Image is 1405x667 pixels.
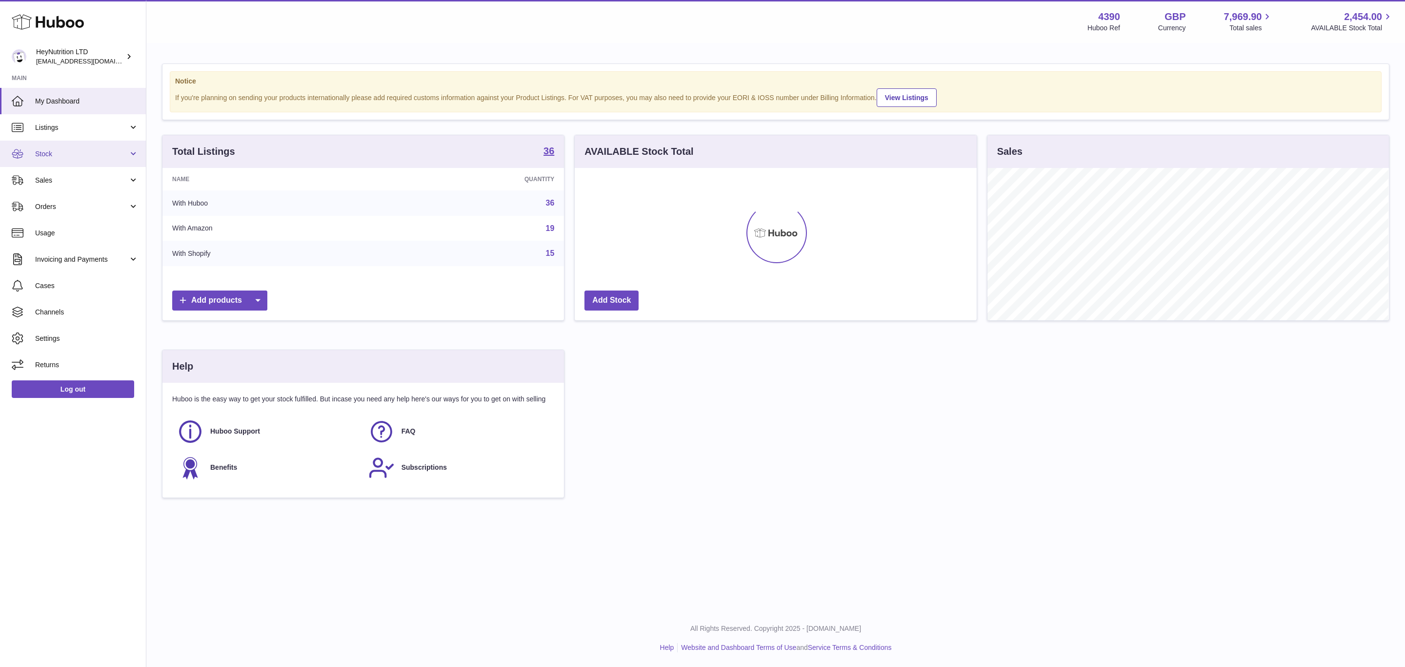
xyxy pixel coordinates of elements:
a: Huboo Support [177,418,359,445]
strong: GBP [1164,10,1185,23]
a: Website and Dashboard Terms of Use [681,644,796,651]
a: 36 [543,146,554,158]
div: Huboo Ref [1087,23,1120,33]
strong: Notice [175,77,1376,86]
span: Sales [35,176,128,185]
span: Channels [35,308,139,317]
span: 2,454.00 [1344,10,1382,23]
span: Huboo Support [210,427,260,436]
span: Total sales [1229,23,1273,33]
a: View Listings [877,88,937,107]
span: Subscriptions [401,463,447,472]
span: AVAILABLE Stock Total [1311,23,1393,33]
span: Orders [35,202,128,211]
span: [EMAIL_ADDRESS][DOMAIN_NAME] [36,57,143,65]
div: HeyNutrition LTD [36,47,124,66]
div: If you're planning on sending your products internationally please add required customs informati... [175,87,1376,107]
a: 36 [546,199,555,207]
a: Add products [172,291,267,311]
a: Help [660,644,674,651]
p: Huboo is the easy way to get your stock fulfilled. But incase you need any help here's our ways f... [172,395,554,404]
h3: Sales [997,145,1023,158]
a: FAQ [368,418,550,445]
img: info@heynutrition.com [12,49,26,64]
span: Stock [35,149,128,159]
a: Subscriptions [368,455,550,481]
th: Quantity [382,168,564,190]
span: FAQ [401,427,416,436]
span: Cases [35,281,139,291]
strong: 36 [543,146,554,156]
a: 2,454.00 AVAILABLE Stock Total [1311,10,1393,33]
a: Add Stock [584,291,639,311]
h3: Total Listings [172,145,235,158]
td: With Huboo [162,190,382,216]
a: 15 [546,249,555,257]
p: All Rights Reserved. Copyright 2025 - [DOMAIN_NAME] [154,624,1397,633]
span: Listings [35,123,128,132]
a: 7,969.90 Total sales [1224,10,1273,33]
td: With Shopify [162,241,382,266]
span: Usage [35,229,139,238]
span: Settings [35,334,139,343]
span: Returns [35,360,139,370]
strong: 4390 [1098,10,1120,23]
span: Invoicing and Payments [35,255,128,264]
span: 7,969.90 [1224,10,1262,23]
a: Log out [12,380,134,398]
span: My Dashboard [35,97,139,106]
div: Currency [1158,23,1186,33]
td: With Amazon [162,216,382,241]
a: 19 [546,224,555,232]
h3: AVAILABLE Stock Total [584,145,693,158]
th: Name [162,168,382,190]
li: and [678,643,891,652]
span: Benefits [210,463,237,472]
a: Service Terms & Conditions [808,644,892,651]
h3: Help [172,360,193,373]
a: Benefits [177,455,359,481]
